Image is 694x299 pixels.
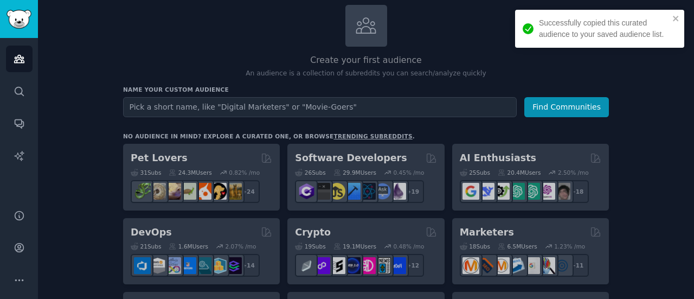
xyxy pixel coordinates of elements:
[672,14,680,23] button: close
[539,17,669,40] div: Successfully copied this curated audience to your saved audience list.
[123,132,415,140] div: No audience in mind? Explore a curated one, or browse .
[524,97,609,117] button: Find Communities
[123,69,609,79] p: An audience is a collection of subreddits you can search/analyze quickly
[123,54,609,67] h2: Create your first audience
[333,133,412,139] a: trending subreddits
[123,86,609,93] h3: Name your custom audience
[7,10,31,29] img: GummySearch logo
[123,97,517,117] input: Pick a short name, like "Digital Marketers" or "Movie-Goers"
